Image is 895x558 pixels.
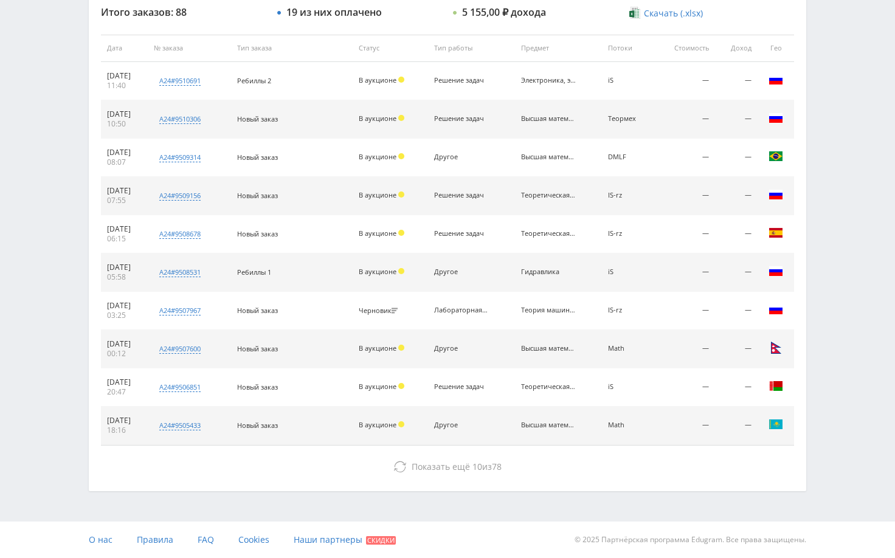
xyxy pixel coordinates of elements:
td: — [715,139,758,177]
span: 10 [472,461,482,472]
div: IS-rz [608,306,648,314]
div: [DATE] [107,416,142,425]
span: FAQ [198,534,214,545]
div: IS-rz [608,230,648,238]
div: Решение задач [434,191,489,199]
span: В аукционе [359,114,396,123]
span: В аукционе [359,190,396,199]
td: — [715,292,758,330]
th: Дата [101,35,148,62]
span: из [412,461,502,472]
img: blr.png [769,379,783,393]
td: — [654,139,715,177]
img: rus.png [769,72,783,87]
span: Новый заказ [237,382,278,391]
div: Высшая математика [521,153,576,161]
span: Холд [398,115,404,121]
span: Правила [137,534,173,545]
td: — [654,407,715,445]
span: Ребиллы 1 [237,267,271,277]
div: 18:16 [107,425,142,435]
div: Теория машин и механизмов [521,306,576,314]
div: a24#9507967 [159,306,201,315]
div: Высшая математика [521,345,576,353]
div: iS [608,268,648,276]
span: В аукционе [359,152,396,161]
div: [DATE] [107,224,142,234]
div: Другое [434,153,489,161]
span: В аукционе [359,229,396,238]
span: Холд [398,230,404,236]
td: — [715,253,758,292]
span: В аукционе [359,267,396,276]
span: В аукционе [359,75,396,84]
a: FAQ [198,522,214,558]
span: О нас [89,534,112,545]
a: О нас [89,522,112,558]
td: — [715,62,758,100]
span: Показать ещё [412,461,470,472]
th: Доход [715,35,758,62]
td: — [654,100,715,139]
span: В аукционе [359,343,396,353]
img: rus.png [769,264,783,278]
td: — [654,177,715,215]
div: Теормех [608,115,648,123]
div: a24#9510306 [159,114,201,124]
div: 20:47 [107,387,142,397]
div: Высшая математика [521,115,576,123]
span: Скачать (.xlsx) [644,9,703,18]
div: Решение задач [434,115,489,123]
div: Другое [434,421,489,429]
div: a24#9507600 [159,344,201,354]
div: a24#9505433 [159,421,201,430]
div: a24#9510691 [159,76,201,86]
div: Решение задач [434,383,489,391]
th: Тип работы [428,35,515,62]
td: — [654,215,715,253]
div: Теоретическая механика [521,230,576,238]
span: Новый заказ [237,191,278,200]
div: [DATE] [107,377,142,387]
td: — [715,177,758,215]
td: — [654,330,715,368]
div: Теоретическая механика [521,191,576,199]
div: a24#9509156 [159,191,201,201]
div: 05:58 [107,272,142,282]
span: Холд [398,345,404,351]
a: Наши партнеры Скидки [294,522,396,558]
span: Холд [398,268,404,274]
div: a24#9508678 [159,229,201,239]
td: — [654,62,715,100]
div: 5 155,00 ₽ дохода [462,7,546,18]
span: Холд [398,191,404,198]
div: 00:12 [107,349,142,359]
span: В аукционе [359,420,396,429]
div: a24#9509314 [159,153,201,162]
span: Новый заказ [237,153,278,162]
div: [DATE] [107,339,142,349]
img: rus.png [769,302,783,317]
img: rus.png [769,111,783,125]
span: Холд [398,153,404,159]
div: a24#9506851 [159,382,201,392]
span: Холд [398,383,404,389]
div: Высшая математика [521,421,576,429]
span: Новый заказ [237,344,278,353]
th: Гео [758,35,794,62]
img: npl.png [769,340,783,355]
span: Новый заказ [237,421,278,430]
span: Новый заказ [237,229,278,238]
td: — [715,330,758,368]
th: Предмет [515,35,602,62]
img: bra.png [769,149,783,164]
div: Решение задач [434,230,489,238]
div: Электроника, электротехника, радиотехника [521,77,576,84]
div: Math [608,345,648,353]
td: — [715,368,758,407]
a: Правила [137,522,173,558]
button: Показать ещё 10из78 [101,455,794,479]
td: — [715,215,758,253]
div: Math [608,421,648,429]
th: Стоимость [654,35,715,62]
